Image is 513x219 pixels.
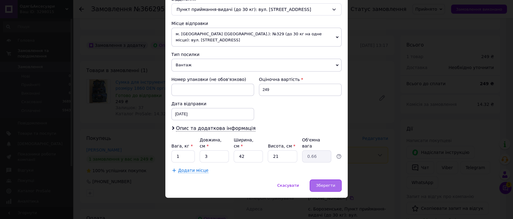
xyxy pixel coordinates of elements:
[234,137,253,148] label: Ширина, см
[200,137,222,148] label: Довжина, см
[316,183,335,188] span: Зберегти
[277,183,299,188] span: Скасувати
[171,144,193,148] label: Вага, кг
[171,21,208,26] span: Місце відправки
[259,76,342,82] div: Оціночна вартість
[302,137,331,149] div: Об'ємна вага
[171,3,342,16] div: Пункт приймання-видачі (до 30 кг): вул. [STREET_ADDRESS]
[171,101,254,107] div: Дата відправки
[176,125,256,131] span: Опис та додаткова інформація
[178,168,208,173] span: Додати місце
[171,28,342,47] span: м. [GEOGRAPHIC_DATA] ([GEOGRAPHIC_DATA].): №329 (до 30 кг на одне місце): вул. [STREET_ADDRESS]
[268,144,295,148] label: Висота, см
[171,52,199,57] span: Тип посилки
[171,76,254,82] div: Номер упаковки (не обов'язково)
[171,59,342,71] span: Вантаж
